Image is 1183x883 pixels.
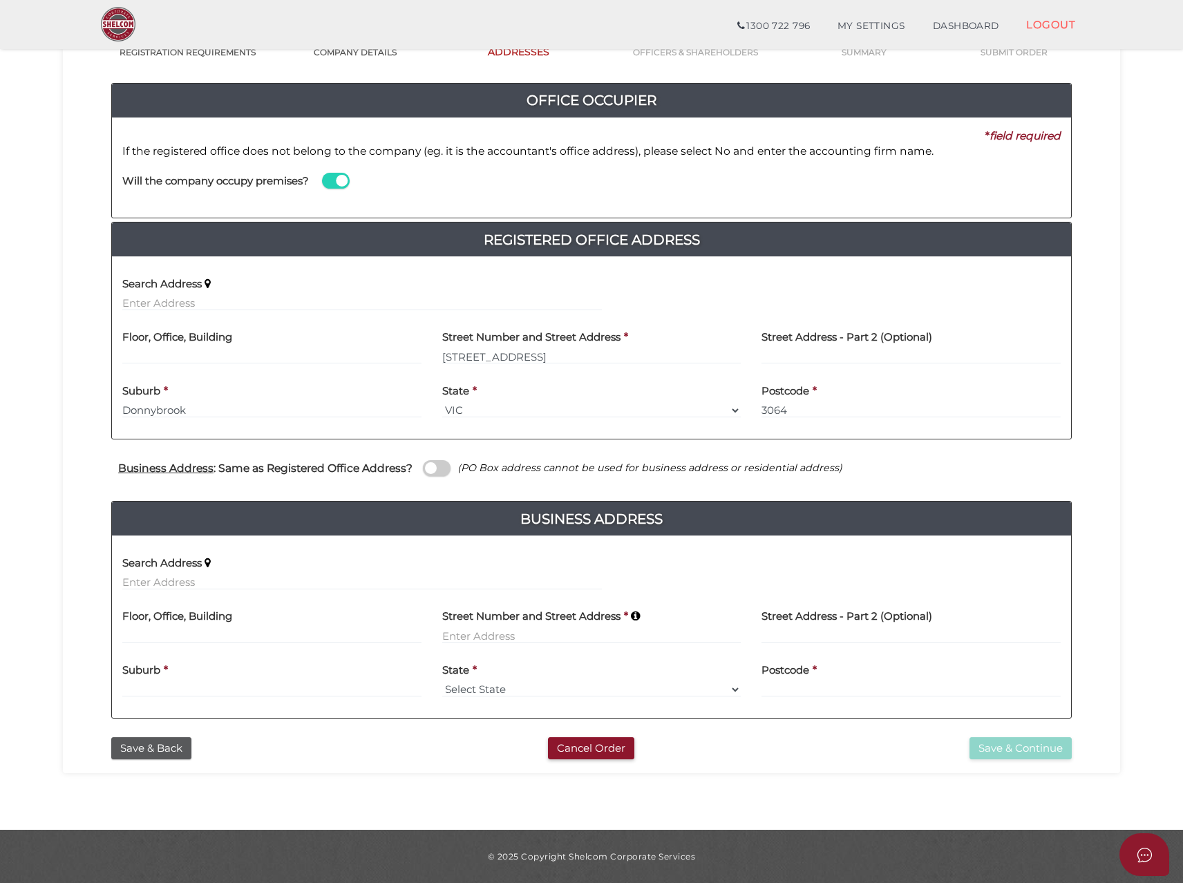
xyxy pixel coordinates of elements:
[1119,833,1169,876] button: Open asap
[761,682,1061,697] input: Postcode must be exactly 4 digits
[122,278,202,290] h4: Search Address
[122,386,160,397] h4: Suburb
[442,386,469,397] h4: State
[457,462,842,474] i: (PO Box address cannot be used for business address or residential address)
[112,508,1071,530] h4: Business Address
[761,332,932,343] h4: Street Address - Part 2 (Optional)
[990,129,1061,142] i: field required
[442,611,621,623] h4: Street Number and Street Address
[761,611,932,623] h4: Street Address - Part 2 (Optional)
[1012,10,1089,39] a: LOGOUT
[631,611,640,622] i: Keep typing in your address(including suburb) until it appears
[205,278,211,289] i: Keep typing in your address(including suburb) until it appears
[112,89,1071,111] h4: Office Occupier
[205,558,211,569] i: Keep typing in your address(including suburb) until it appears
[122,611,232,623] h4: Floor, Office, Building
[122,558,202,569] h4: Search Address
[761,665,809,676] h4: Postcode
[548,737,634,760] button: Cancel Order
[73,851,1110,862] div: © 2025 Copyright Shelcom Corporate Services
[723,12,824,40] a: 1300 722 796
[122,175,309,187] h4: Will the company occupy premises?
[111,737,191,760] button: Save & Back
[122,575,602,590] input: Enter Address
[112,229,1071,251] a: Registered Office Address
[969,737,1072,760] button: Save & Continue
[442,628,741,643] input: Enter Address
[118,462,214,475] u: Business Address
[122,665,160,676] h4: Suburb
[122,332,232,343] h4: Floor, Office, Building
[919,12,1013,40] a: DASHBOARD
[442,349,741,364] input: Enter Address
[761,403,1061,418] input: Postcode must be exactly 4 digits
[442,665,469,676] h4: State
[442,332,621,343] h4: Street Number and Street Address
[118,462,413,474] h4: : Same as Registered Office Address?
[122,144,1061,159] p: If the registered office does not belong to the company (eg. it is the accountant's office addres...
[122,296,602,311] input: Enter Address
[824,12,919,40] a: MY SETTINGS
[761,386,809,397] h4: Postcode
